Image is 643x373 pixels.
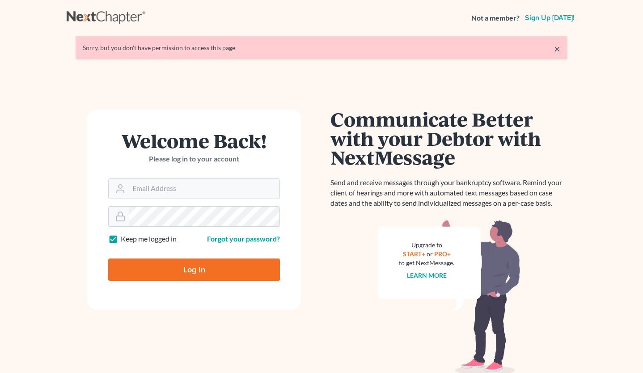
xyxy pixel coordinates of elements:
div: Sorry, but you don't have permission to access this page [83,43,560,52]
input: Log In [108,259,280,281]
div: Upgrade to [399,241,454,250]
p: Please log in to your account [108,154,280,164]
h1: Welcome Back! [108,131,280,150]
div: to get NextMessage. [399,259,454,267]
h1: Communicate Better with your Debtor with NextMessage [330,110,567,167]
a: Forgot your password? [207,234,280,243]
input: Email Address [129,179,279,199]
a: PRO+ [434,250,451,258]
p: Send and receive messages through your bankruptcy software. Remind your client of hearings and mo... [330,178,567,208]
a: × [554,43,560,54]
span: or [427,250,433,258]
a: Sign up [DATE]! [523,14,576,21]
a: START+ [403,250,425,258]
strong: Not a member? [471,13,520,23]
label: Keep me logged in [121,234,177,244]
a: Learn more [407,271,447,279]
